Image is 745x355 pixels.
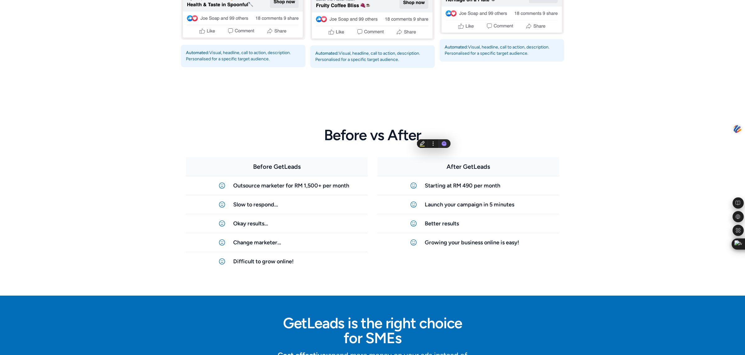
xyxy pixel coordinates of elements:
h3: Difficult to grow online! [233,257,294,266]
h3: Change marketer... [233,238,281,247]
img: svg+xml;base64,PHN2ZyB3aWR0aD0iNDQiIGhlaWdodD0iNDQiIHZpZXdCb3g9IjAgMCA0NCA0NCIgZmlsbD0ibm9uZSIgeG... [732,123,743,135]
h3: Better results [425,219,459,228]
span: Automated: [445,44,468,50]
h2: Before vs After [253,127,492,142]
h3: Launch your campaign in 5 minutes [425,200,514,209]
h2: GetLeads is the right choice for SMEs [273,316,472,345]
h3: After GetLeads [377,162,559,171]
span: Automated: [186,50,209,55]
div: Visual, headline, call to action, description. Personalised for a specific target audience. [310,45,435,68]
div: Visual, headline, call to action, description. Personalised for a specific target audience. [440,39,564,62]
h3: Slow to respond... [233,200,278,209]
h3: Outsource marketer for RM 1,500+ per month [233,181,349,190]
h3: Okay results... [233,219,268,228]
h3: Growing your business online is easy! [425,238,519,247]
span: Automated: [315,51,339,56]
div: Visual, headline, call to action, description. Personalised for a specific target audience. [181,45,305,67]
h3: Before GetLeads [186,162,368,171]
h3: Starting at RM 490 per month [425,181,500,190]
